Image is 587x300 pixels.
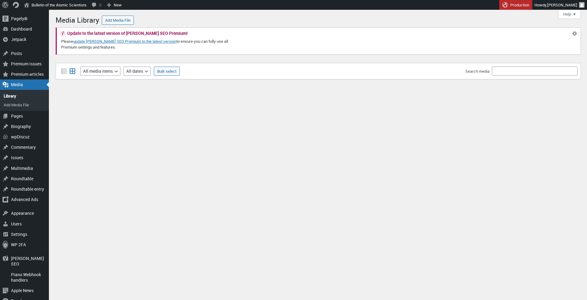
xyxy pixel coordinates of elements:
label: Search media [465,68,489,74]
button: Help [558,10,581,19]
button: Bulk select [154,67,180,76]
a: update [PERSON_NAME] SEO Premium to the latest version [73,38,176,44]
a: Add Media File [102,16,134,25]
span: [PERSON_NAME] [547,2,577,8]
h2: Update to the latest version of [PERSON_NAME] SEO Premium! [67,31,188,35]
p: Please to ensure you can fully use all Premium settings and features. [61,38,245,51]
h1: Media Library [56,13,99,26]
